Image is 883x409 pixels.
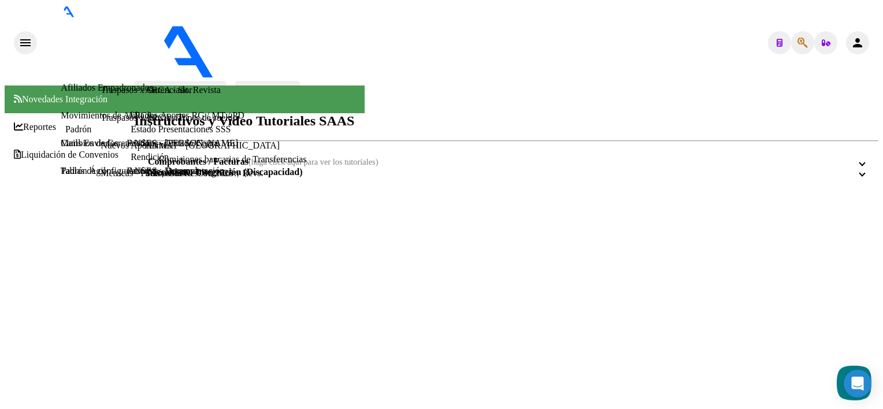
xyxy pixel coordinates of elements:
[14,122,56,132] a: Reportes
[844,370,871,397] div: Open Intercom Messenger
[851,36,865,50] mat-icon: person
[14,150,118,160] a: Liquidación de Convenios
[14,177,51,188] a: Sistema
[61,83,153,92] a: Afiliados Empadronados
[134,113,878,129] h2: Instructivos y Video Tutoriales SAAS
[837,366,871,400] button: Launch chat
[134,167,878,177] mat-expansion-panel-header: Mecanismo Integración (Discapacidad)
[127,166,224,176] a: Facturas - Documentación
[127,138,218,148] a: Facturas - Listado/Carga
[134,157,878,167] mat-expansion-panel-header: Comprobantes / Facturas(haga click aquí para ver los tutoriales)
[61,138,153,148] a: Cambios de Gerenciador
[311,70,392,80] span: - [PERSON_NAME]
[131,124,231,134] a: Estado Presentaciones SSS
[18,36,32,50] mat-icon: menu
[146,168,264,179] a: Traspasos Res. 01/2025 y Revs.
[37,17,311,79] img: Logo SAAS
[61,166,106,176] a: Padrón Ágil
[14,94,107,104] span: Novedades Integración
[145,85,221,95] a: ARCA - Sit. Revista
[61,110,157,120] a: Movimientos de Afiliados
